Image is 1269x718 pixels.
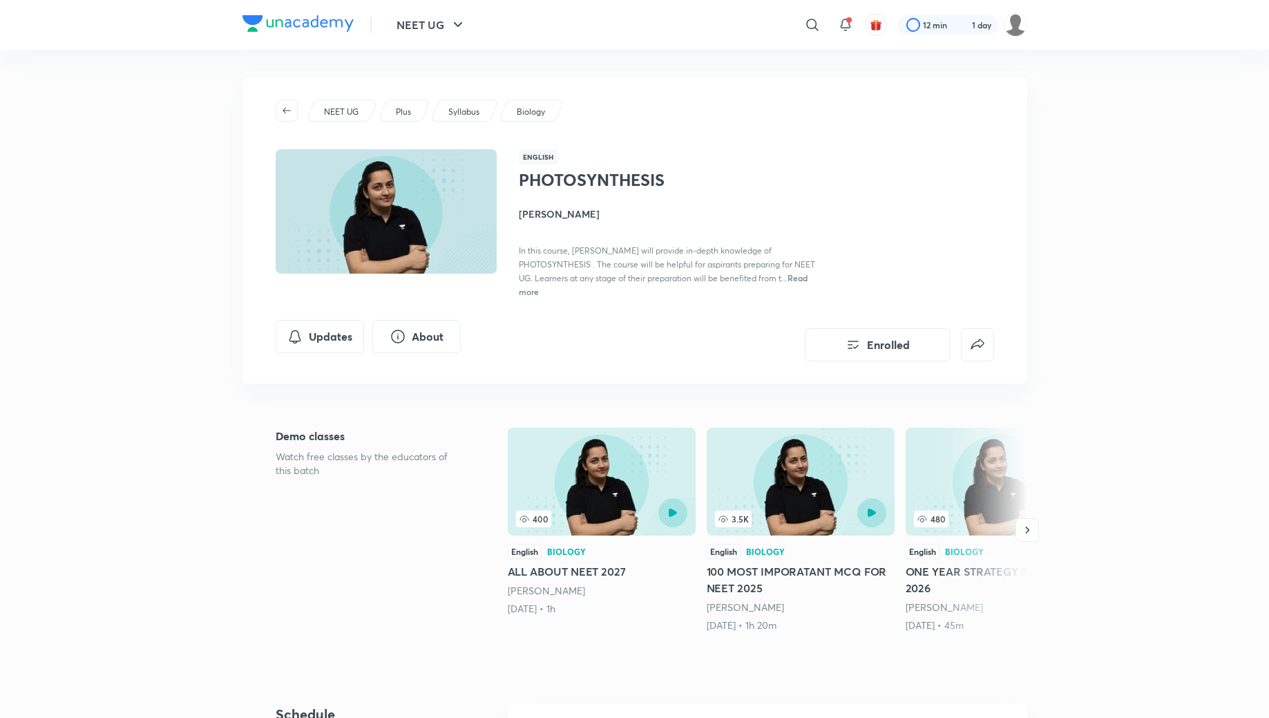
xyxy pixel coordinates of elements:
div: 31st Mar • 1h [508,602,696,616]
a: 400EnglishBiologyALL ABOUT NEET 2027[PERSON_NAME][DATE] • 1h [508,428,696,616]
span: Read more [519,272,808,297]
div: Ambika [508,584,696,598]
a: Plus [393,106,413,118]
h1: PHOTOSYNTHESIS [519,170,745,190]
button: Enrolled [805,328,950,361]
a: 100 MOST IMPORATANT MCQ FOR NEET 2025 [707,428,895,632]
a: [PERSON_NAME] [508,584,585,597]
span: In this course, [PERSON_NAME] will provide in-depth knowledge of PHOTOSYNTHESIS . The course will... [519,245,815,283]
p: Biology [517,106,545,118]
a: NEET UG [321,106,361,118]
a: Syllabus [446,106,481,118]
h5: ALL ABOUT NEET 2027 [508,563,696,580]
div: Ambika [906,601,1094,614]
p: Syllabus [448,106,479,118]
button: false [961,328,994,361]
a: Biology [514,106,547,118]
a: [PERSON_NAME] [906,601,983,614]
div: Ambika [707,601,895,614]
div: Biology [547,547,586,556]
img: avatar [870,19,882,31]
a: ONE YEAR STRATEGY FOR NEET 2026 [906,428,1094,632]
a: [PERSON_NAME] [707,601,784,614]
p: Watch free classes by the educators of this batch [276,450,464,478]
button: About [372,320,461,353]
a: ALL ABOUT NEET 2027 [508,428,696,616]
h5: Demo classes [276,428,464,444]
a: 3.5KEnglishBiology100 MOST IMPORATANT MCQ FOR NEET 2025[PERSON_NAME][DATE] • 1h 20m [707,428,895,632]
span: English [519,149,557,164]
a: Company Logo [242,15,354,35]
span: 3.5K [715,511,752,527]
span: 480 [914,511,948,527]
h5: 100 MOST IMPORATANT MCQ FOR NEET 2025 [707,563,895,596]
img: Siddharth Mitra [1004,13,1027,37]
span: 400 [516,511,551,527]
div: English [707,544,741,559]
h4: [PERSON_NAME] [519,207,828,221]
button: avatar [865,14,887,36]
img: streak [955,18,969,32]
div: Biology [746,547,785,556]
div: English [508,544,542,559]
img: Company Logo [242,15,354,32]
div: English [906,544,939,559]
a: 480EnglishBiologyONE YEAR STRATEGY FOR NEET 2026[PERSON_NAME][DATE] • 45m [906,428,1094,632]
img: Thumbnail [273,148,498,275]
div: 29th May • 45m [906,618,1094,632]
p: Plus [396,106,411,118]
p: NEET UG [324,106,359,118]
button: Updates [276,320,364,353]
div: 8th Apr • 1h 20m [707,618,895,632]
button: NEET UG [388,11,475,39]
h5: ONE YEAR STRATEGY FOR NEET 2026 [906,563,1094,596]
